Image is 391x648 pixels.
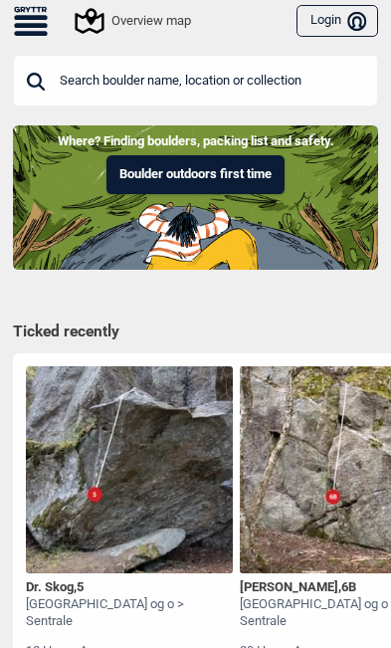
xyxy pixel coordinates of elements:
div: [GEOGRAPHIC_DATA] og o > Sentrale [26,596,233,630]
span: 5 [77,579,84,594]
p: Where? Finding boulders, packing list and safety. [15,131,376,151]
button: Boulder outdoors first time [106,155,285,194]
img: Dr Skog 200413 [26,366,233,573]
span: 6B [341,579,356,594]
div: Overview map [78,9,191,33]
input: Search boulder name, location or collection [13,55,378,107]
h1: Ticked recently [13,322,378,343]
button: Login [296,5,378,38]
img: Indoor to outdoor [13,125,378,270]
div: Dr. Skog , [26,579,233,596]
